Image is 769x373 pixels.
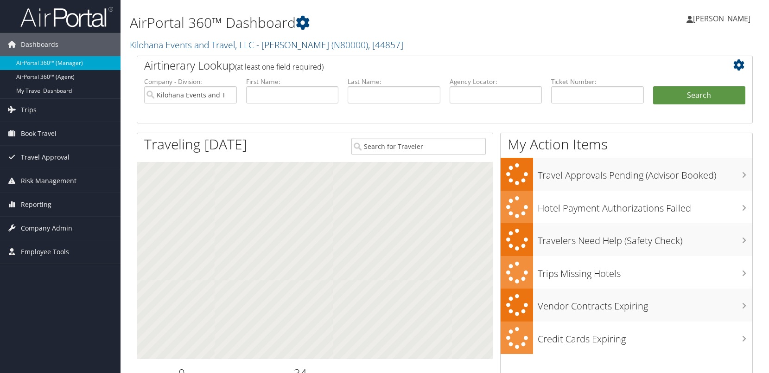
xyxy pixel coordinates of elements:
[351,138,486,155] input: Search for Traveler
[21,240,69,264] span: Employee Tools
[538,230,752,247] h3: Travelers Need Help (Safety Check)
[348,77,440,86] label: Last Name:
[144,77,237,86] label: Company - Division:
[538,164,752,182] h3: Travel Approvals Pending (Advisor Booked)
[144,58,694,73] h2: Airtinerary Lookup
[653,86,746,105] button: Search
[21,193,51,216] span: Reporting
[538,197,752,215] h3: Hotel Payment Authorizations Failed
[130,13,550,32] h1: AirPortal 360™ Dashboard
[21,146,70,169] span: Travel Approval
[538,295,752,313] h3: Vendor Contracts Expiring
[20,6,113,28] img: airportal-logo.png
[235,62,324,72] span: (at least one field required)
[21,122,57,145] span: Book Travel
[693,13,750,24] span: [PERSON_NAME]
[331,39,368,51] span: ( N80000 )
[450,77,542,86] label: Agency Locator:
[501,322,752,354] a: Credit Cards Expiring
[538,263,752,280] h3: Trips Missing Hotels
[501,256,752,289] a: Trips Missing Hotels
[144,135,247,154] h1: Traveling [DATE]
[538,328,752,346] h3: Credit Cards Expiring
[501,191,752,224] a: Hotel Payment Authorizations Failed
[130,39,403,51] a: Kilohana Events and Travel, LLC - [PERSON_NAME]
[21,33,58,56] span: Dashboards
[686,5,760,32] a: [PERSON_NAME]
[368,39,403,51] span: , [ 44857 ]
[501,223,752,256] a: Travelers Need Help (Safety Check)
[21,217,72,240] span: Company Admin
[501,289,752,322] a: Vendor Contracts Expiring
[246,77,339,86] label: First Name:
[501,135,752,154] h1: My Action Items
[21,169,76,193] span: Risk Management
[501,158,752,191] a: Travel Approvals Pending (Advisor Booked)
[551,77,644,86] label: Ticket Number:
[21,98,37,122] span: Trips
